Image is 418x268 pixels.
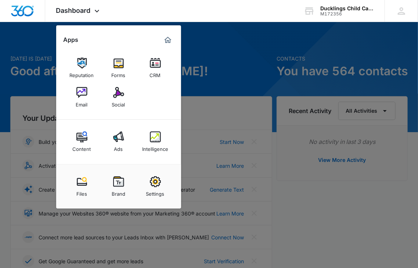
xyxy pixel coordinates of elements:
div: Social [112,98,125,108]
a: Marketing 360® Dashboard [162,34,174,46]
div: Reputation [70,69,94,78]
div: account name [320,6,374,11]
a: Content [68,128,96,156]
span: Dashboard [56,7,91,14]
h2: Apps [64,36,79,43]
a: Forms [105,54,133,82]
div: Email [76,98,88,108]
div: Intelligence [142,142,168,152]
a: Social [105,83,133,111]
a: Intelligence [141,128,169,156]
div: Settings [146,187,165,197]
div: Content [73,142,91,152]
div: Brand [112,187,125,197]
div: Files [76,187,87,197]
a: Files [68,173,96,200]
a: Brand [105,173,133,200]
a: CRM [141,54,169,82]
a: Ads [105,128,133,156]
a: Settings [141,173,169,200]
div: Forms [112,69,126,78]
div: account id [320,11,374,17]
div: CRM [150,69,161,78]
a: Email [68,83,96,111]
a: Reputation [68,54,96,82]
div: Ads [114,142,123,152]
